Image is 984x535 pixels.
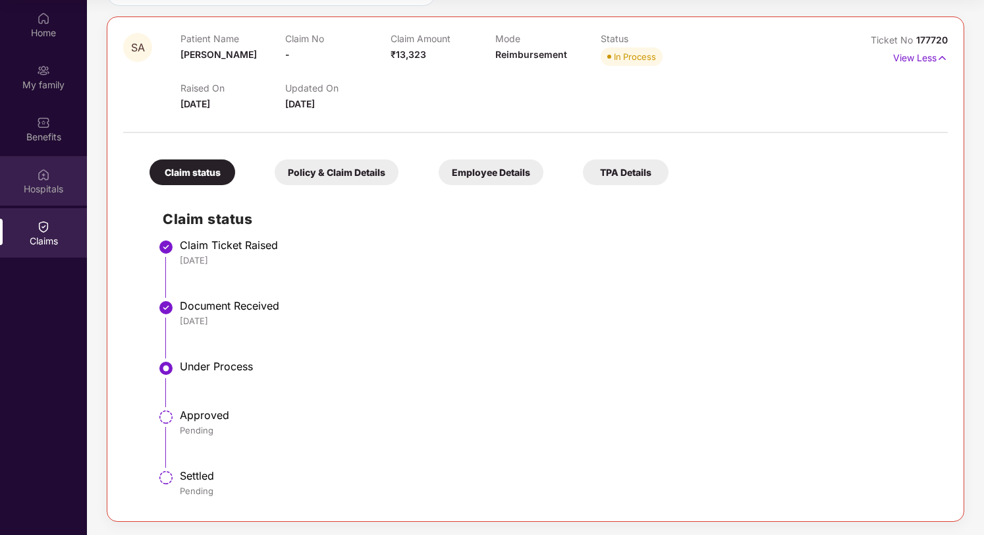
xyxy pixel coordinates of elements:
[180,469,935,482] div: Settled
[180,49,257,60] span: [PERSON_NAME]
[871,34,916,45] span: Ticket No
[180,82,285,94] p: Raised On
[180,254,935,266] div: [DATE]
[163,208,935,230] h2: Claim status
[391,49,426,60] span: ₹13,323
[583,159,669,185] div: TPA Details
[180,98,210,109] span: [DATE]
[180,315,935,327] div: [DATE]
[495,49,567,60] span: Reimbursement
[916,34,948,45] span: 177720
[285,82,390,94] p: Updated On
[37,116,50,129] img: svg+xml;base64,PHN2ZyBpZD0iQmVuZWZpdHMiIHhtbG5zPSJodHRwOi8vd3d3LnczLm9yZy8yMDAwL3N2ZyIgd2lkdGg9Ij...
[180,485,935,497] div: Pending
[180,239,935,252] div: Claim Ticket Raised
[158,470,174,486] img: svg+xml;base64,PHN2ZyBpZD0iU3RlcC1QZW5kaW5nLTMyeDMyIiB4bWxucz0iaHR0cDovL3d3dy53My5vcmcvMjAwMC9zdm...
[158,239,174,255] img: svg+xml;base64,PHN2ZyBpZD0iU3RlcC1Eb25lLTMyeDMyIiB4bWxucz0iaHR0cDovL3d3dy53My5vcmcvMjAwMC9zdmciIH...
[495,33,600,44] p: Mode
[158,300,174,316] img: svg+xml;base64,PHN2ZyBpZD0iU3RlcC1Eb25lLTMyeDMyIiB4bWxucz0iaHR0cDovL3d3dy53My5vcmcvMjAwMC9zdmciIH...
[37,64,50,77] img: svg+xml;base64,PHN2ZyB3aWR0aD0iMjAiIGhlaWdodD0iMjAiIHZpZXdCb3g9IjAgMCAyMCAyMCIgZmlsbD0ibm9uZSIgeG...
[180,424,935,436] div: Pending
[285,49,290,60] span: -
[285,98,315,109] span: [DATE]
[158,360,174,376] img: svg+xml;base64,PHN2ZyBpZD0iU3RlcC1BY3RpdmUtMzJ4MzIiIHhtbG5zPSJodHRwOi8vd3d3LnczLm9yZy8yMDAwL3N2Zy...
[180,299,935,312] div: Document Received
[131,42,145,53] span: SA
[180,360,935,373] div: Under Process
[180,408,935,422] div: Approved
[601,33,705,44] p: Status
[285,33,390,44] p: Claim No
[937,51,948,65] img: svg+xml;base64,PHN2ZyB4bWxucz0iaHR0cDovL3d3dy53My5vcmcvMjAwMC9zdmciIHdpZHRoPSIxNyIgaGVpZ2h0PSIxNy...
[893,47,948,65] p: View Less
[37,220,50,233] img: svg+xml;base64,PHN2ZyBpZD0iQ2xhaW0iIHhtbG5zPSJodHRwOi8vd3d3LnczLm9yZy8yMDAwL3N2ZyIgd2lkdGg9IjIwIi...
[439,159,543,185] div: Employee Details
[37,168,50,181] img: svg+xml;base64,PHN2ZyBpZD0iSG9zcGl0YWxzIiB4bWxucz0iaHR0cDovL3d3dy53My5vcmcvMjAwMC9zdmciIHdpZHRoPS...
[614,50,656,63] div: In Process
[158,409,174,425] img: svg+xml;base64,PHN2ZyBpZD0iU3RlcC1QZW5kaW5nLTMyeDMyIiB4bWxucz0iaHR0cDovL3d3dy53My5vcmcvMjAwMC9zdm...
[275,159,398,185] div: Policy & Claim Details
[150,159,235,185] div: Claim status
[180,33,285,44] p: Patient Name
[391,33,495,44] p: Claim Amount
[37,12,50,25] img: svg+xml;base64,PHN2ZyBpZD0iSG9tZSIgeG1sbnM9Imh0dHA6Ly93d3cudzMub3JnLzIwMDAvc3ZnIiB3aWR0aD0iMjAiIG...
